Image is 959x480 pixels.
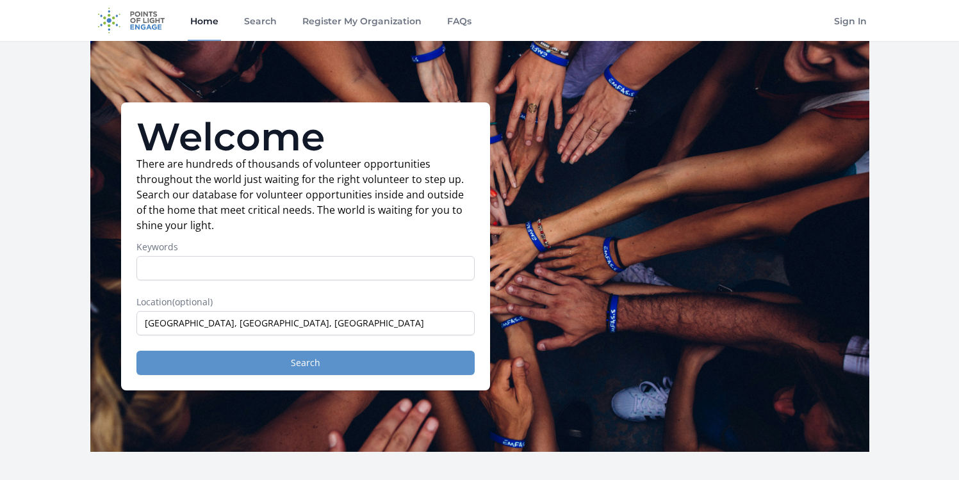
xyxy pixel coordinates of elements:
[136,156,475,233] p: There are hundreds of thousands of volunteer opportunities throughout the world just waiting for ...
[172,296,213,308] span: (optional)
[136,296,475,308] label: Location
[136,311,475,335] input: Enter a location
[136,118,475,156] h1: Welcome
[136,351,475,375] button: Search
[136,241,475,253] label: Keywords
